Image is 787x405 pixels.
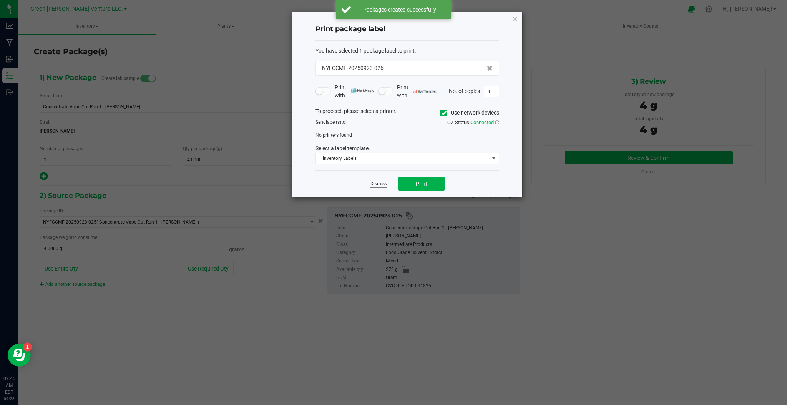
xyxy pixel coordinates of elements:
span: No. of copies [449,88,480,94]
span: You have selected 1 package label to print [315,48,415,54]
span: label(s) [326,120,341,125]
span: NYFCCMF-20250923-026 [322,64,384,72]
span: Print with [397,83,437,100]
a: Dismiss [370,181,387,187]
span: Print [416,181,427,187]
div: Packages created successfully! [355,6,445,13]
span: Send to: [315,120,347,125]
span: Inventory Labels [316,153,489,164]
span: Print with [335,83,374,100]
div: Select a label template. [310,144,505,153]
label: Use network devices [440,109,499,117]
div: To proceed, please select a printer. [310,107,505,119]
span: QZ Status: [447,120,499,125]
h4: Print package label [315,24,499,34]
iframe: Resource center unread badge [23,342,32,352]
div: : [315,47,499,55]
span: Connected [470,120,494,125]
iframe: Resource center [8,344,31,367]
span: No printers found [315,133,352,138]
img: bartender.png [413,90,437,93]
button: Print [398,177,445,191]
img: mark_magic_cybra.png [351,88,374,93]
